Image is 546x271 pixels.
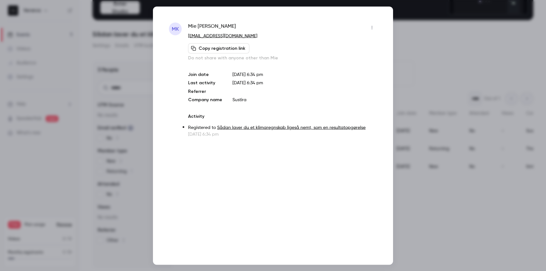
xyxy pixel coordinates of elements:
[188,124,377,131] p: Registered to
[188,79,222,86] p: Last activity
[232,96,377,103] p: Sustira
[188,131,377,137] p: [DATE] 6:34 pm
[217,125,366,130] a: Sådan laver du et klimaregnskab ligeså nemt, som en resultatopgørelse
[232,80,263,85] span: [DATE] 6:34 pm
[232,71,377,78] p: [DATE] 6:34 pm
[172,25,179,33] span: MK
[188,34,257,38] a: [EMAIL_ADDRESS][DOMAIN_NAME]
[188,113,377,119] p: Activity
[188,55,377,61] p: Do not share with anyone other than Mie
[188,43,249,53] button: Copy registration link
[188,71,222,78] p: Join date
[188,22,236,33] span: Mie [PERSON_NAME]
[188,96,222,103] p: Company name
[188,88,222,94] p: Referrer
